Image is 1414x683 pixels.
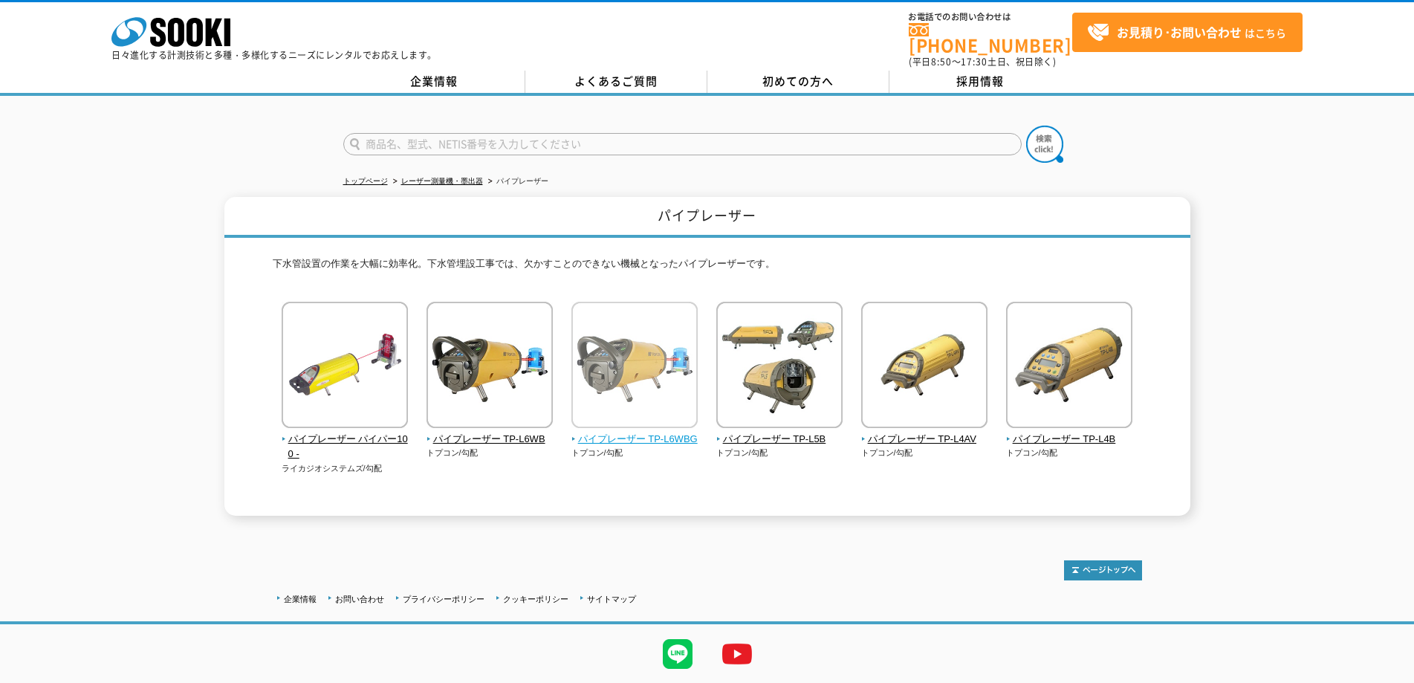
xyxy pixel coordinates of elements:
[427,432,554,447] span: パイプレーザー TP-L6WB
[1026,126,1063,163] img: btn_search.png
[889,71,1071,93] a: 採用情報
[707,71,889,93] a: 初めての方へ
[1117,23,1242,41] strong: お見積り･お問い合わせ
[343,177,388,185] a: トップページ
[1064,560,1142,580] img: トップページへ
[282,302,408,432] img: パイプレーザー パイパー100 -
[282,418,409,462] a: パイプレーザー パイパー100 -
[282,432,409,463] span: パイプレーザー パイパー100 -
[931,55,952,68] span: 8:50
[961,55,987,68] span: 17:30
[343,133,1022,155] input: 商品名、型式、NETIS番号を入力してください
[427,418,554,447] a: パイプレーザー TP-L6WB
[861,418,988,447] a: パイプレーザー TP-L4AV
[335,595,384,603] a: お問い合わせ
[427,447,554,459] p: トプコン/勾配
[571,302,698,432] img: パイプレーザー TP-L6WBG
[861,447,988,459] p: トプコン/勾配
[571,418,698,447] a: パイプレーザー TP-L6WBG
[571,447,698,459] p: トプコン/勾配
[861,432,988,447] span: パイプレーザー TP-L4AV
[1006,432,1133,447] span: パイプレーザー TP-L4B
[403,595,484,603] a: プライバシーポリシー
[909,55,1056,68] span: (平日 ～ 土日、祝日除く)
[716,302,843,432] img: パイプレーザー TP-L5B
[909,13,1072,22] span: お電話でのお問い合わせは
[716,432,843,447] span: パイプレーザー TP-L5B
[1087,22,1286,44] span: はこちら
[1006,447,1133,459] p: トプコン/勾配
[427,302,553,432] img: パイプレーザー TP-L6WB
[716,447,843,459] p: トプコン/勾配
[587,595,636,603] a: サイトマップ
[273,256,1142,279] p: 下水管設置の作業を大幅に効率化。下水管埋設工事では、欠かすことのできない機械となったパイプレーザーです。
[343,71,525,93] a: 企業情報
[1006,418,1133,447] a: パイプレーザー TP-L4B
[1072,13,1303,52] a: お見積り･お問い合わせはこちら
[224,197,1190,238] h1: パイプレーザー
[111,51,437,59] p: 日々進化する計測技術と多種・多様化するニーズにレンタルでお応えします。
[284,595,317,603] a: 企業情報
[525,71,707,93] a: よくあるご質問
[401,177,483,185] a: レーザー測量機・墨出器
[282,462,409,475] p: ライカジオシステムズ/勾配
[485,174,548,190] li: パイプレーザー
[1006,302,1132,432] img: パイプレーザー TP-L4B
[571,432,698,447] span: パイプレーザー TP-L6WBG
[503,595,568,603] a: クッキーポリシー
[909,23,1072,54] a: [PHONE_NUMBER]
[762,73,834,89] span: 初めての方へ
[861,302,987,432] img: パイプレーザー TP-L4AV
[716,418,843,447] a: パイプレーザー TP-L5B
